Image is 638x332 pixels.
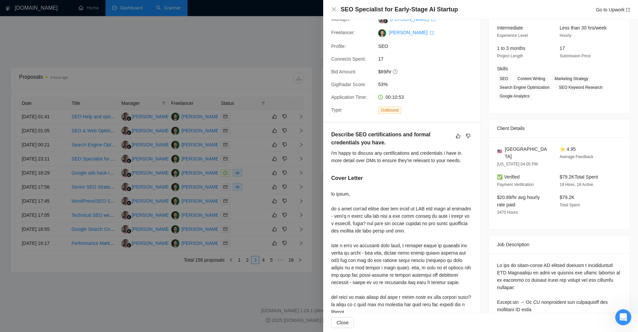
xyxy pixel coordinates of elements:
[556,84,605,91] span: SEO Keyword Research
[560,46,565,51] span: 17
[626,8,630,12] span: export
[331,82,366,87] span: GigRadar Score:
[560,154,593,159] span: Average Feedback
[515,75,548,82] span: Content Writing
[393,69,398,74] span: question-circle
[497,66,508,71] span: Skills
[560,203,580,207] span: Total Spent
[378,81,479,88] span: 53%
[464,132,472,140] button: dislike
[497,25,523,30] span: Intermediate
[560,182,593,187] span: 19 Hires, 18 Active
[378,95,383,99] span: clock-circle
[389,30,434,35] a: [PERSON_NAME] export
[378,55,479,63] span: 17
[378,29,386,37] img: c1J0b20xq_WUghEqO4suMbKaEdImWO_urvD1eOw0NgdFI9-iYG9fJhcVYhS_sqYaLA
[497,119,622,137] div: Client Details
[466,133,471,139] span: dislike
[430,31,434,35] span: export
[497,84,552,91] span: Search Engine Optimization
[331,107,343,113] span: Type:
[378,107,401,114] span: Outbound
[497,210,518,215] span: 3470 Hours
[331,131,451,147] h5: Describe SEO certifications and formal credentials you have.
[331,317,354,328] button: Close
[431,17,435,21] span: export
[497,46,525,51] span: 1 to 3 months
[596,7,630,12] a: Go to Upworkexport
[454,132,462,140] button: like
[331,174,363,182] h5: Cover Letter
[331,44,346,49] span: Profile:
[456,133,460,139] span: like
[341,5,458,14] h4: SEO Specialist for Early-Stage AI Startup
[497,182,534,187] span: Payment Verification
[497,162,538,167] span: [US_STATE] 04:05 PM
[337,319,349,326] span: Close
[331,7,337,12] span: close
[560,146,576,152] span: ⭐ 4.95
[497,92,532,100] span: Google Analytics
[560,195,574,200] span: $79.2K
[505,145,549,160] span: [GEOGRAPHIC_DATA]
[385,94,404,100] span: 00:10:53
[497,195,540,207] span: $20.89/hr avg hourly rate paid
[497,33,528,38] span: Experience Level
[331,30,355,35] span: Freelancer:
[497,54,523,58] span: Project Length
[497,149,502,154] img: 🇺🇸
[331,7,337,12] button: Close
[378,68,479,75] span: $69/hr
[560,54,591,58] span: Submission Price
[497,174,520,180] span: ✅ Verified
[331,56,366,62] span: Connects Spent:
[560,174,598,180] span: $79.2K Total Spent
[383,19,388,23] img: gigradar-bm.png
[331,94,367,100] span: Application Time:
[560,33,571,38] span: Hourly
[560,25,607,30] span: Less than 30 hrs/week
[497,75,511,82] span: SEO
[378,43,479,50] span: SEO
[615,309,631,325] iframe: Intercom live chat
[497,236,622,254] div: Job Description
[331,149,472,164] div: i'm happy to discuss any certifications and credentials i have in more detail over DMs to ensure ...
[331,69,357,74] span: Bid Amount:
[552,75,591,82] span: Marketing Strategy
